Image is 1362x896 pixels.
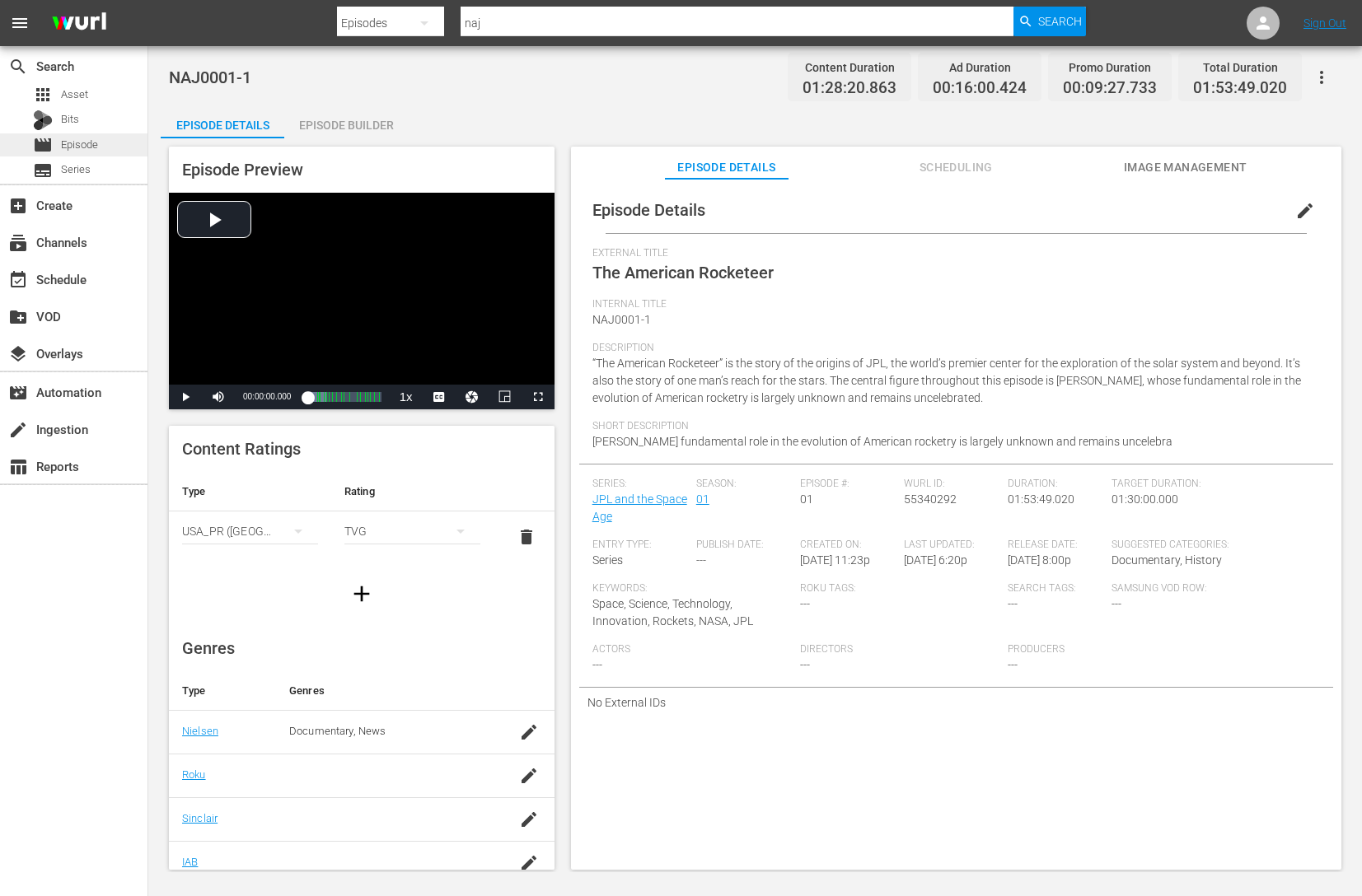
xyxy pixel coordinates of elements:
a: Roku [182,768,206,781]
span: 01 [800,492,813,506]
span: Entry Type: [592,539,688,552]
span: Search [1038,7,1082,36]
span: Last Updated: [904,539,999,552]
span: Series [592,553,623,567]
a: Nielsen [182,725,218,737]
span: Description [592,342,1312,355]
span: Series [33,161,53,180]
span: Roku Tags: [800,582,999,595]
span: “The American Rocketeer” is the story of the origins of JPL, the world’s premier center for the e... [592,357,1301,404]
span: --- [1112,597,1121,610]
img: ans4CAIJ8jUAAAAAAAAAAAAAAAAAAAAAAAAgQb4GAAAAAAAAAAAAAAAAAAAAAAAAJMjXAAAAAAAAAAAAAAAAAAAAAAAAgAT5G... [40,4,119,43]
th: Type [169,472,331,511]
span: NAJ0001-1 [169,68,251,87]
span: Release Date: [1008,539,1103,552]
span: Series [61,161,91,178]
button: edit [1285,191,1325,231]
span: --- [592,658,602,671]
div: Total Duration [1193,56,1287,79]
span: Suggested Categories: [1112,539,1311,552]
span: Episode Preview [182,160,303,180]
span: 00:00:00.000 [243,392,291,401]
span: Create [8,196,28,216]
div: Promo Duration [1063,56,1157,79]
button: delete [507,517,546,557]
span: Episode [33,135,53,155]
span: --- [696,553,706,567]
span: Short Description [592,420,1312,433]
button: Jump To Time [456,385,489,409]
div: Episode Details [161,105,284,145]
span: External Title [592,247,1312,260]
button: Play [169,385,202,409]
span: --- [1008,658,1018,671]
button: Fullscreen [522,385,555,409]
span: 01:53:49.020 [1008,492,1074,506]
span: Search Tags: [1008,582,1103,595]
span: Ingestion [8,420,28,440]
span: Created On: [800,539,896,552]
span: Overlays [8,344,28,364]
span: Channels [8,233,28,253]
span: delete [517,527,536,547]
span: Target Duration: [1112,478,1311,491]
table: simple table [169,472,555,562]
span: Wurl ID: [904,478,999,491]
span: Episode #: [800,478,896,491]
span: The American Rocketeer [592,263,774,282]
span: [PERSON_NAME] fundamental role in the evolution of American rocketry is largely unknown and remai... [592,435,1172,448]
span: Asset [33,85,53,105]
div: Ad Duration [933,56,1027,79]
a: Sign Out [1303,16,1346,30]
button: Mute [202,385,235,409]
th: Genres [276,671,503,711]
span: Content Ratings [182,439,301,459]
div: No External IDs [579,688,1333,717]
span: Internal Title [592,298,1312,311]
span: 01:28:20.863 [803,79,896,98]
span: [DATE] 11:23p [800,553,870,567]
span: Actors [592,643,792,656]
span: Directors [800,643,999,656]
th: Rating [331,472,494,511]
span: Search [8,57,28,77]
span: [DATE] 8:00p [1008,553,1071,567]
span: VOD [8,307,28,327]
div: TVG [344,508,480,554]
span: Episode [61,137,98,153]
span: --- [800,658,810,671]
div: Bits [33,110,53,130]
div: Video Player [169,193,555,409]
span: Image Management [1124,157,1247,178]
a: JPL and the Space Age [592,492,687,523]
button: Episode Details [161,105,284,138]
button: Search [1013,7,1086,36]
a: Sinclair [182,812,218,824]
span: Keywords: [592,582,792,595]
a: IAB [182,856,198,868]
div: Episode Builder [284,105,408,145]
span: Samsung VOD Row: [1112,582,1207,595]
div: Content Duration [803,56,896,79]
span: --- [800,597,810,610]
button: Picture-in-Picture [489,385,522,409]
span: Producers [1008,643,1207,656]
span: Publish Date: [696,539,792,552]
span: Bits [61,111,79,128]
span: Duration: [1008,478,1103,491]
button: Playback Rate [390,385,423,409]
span: edit [1295,201,1315,221]
span: Space, Science, Technology, Innovation, Rockets, NASA, JPL [592,597,753,628]
span: Series: [592,478,688,491]
span: 01:53:49.020 [1193,79,1287,98]
span: Asset [61,86,88,103]
span: 55340292 [904,492,957,506]
th: Type [169,671,276,711]
span: Scheduling [894,157,1018,178]
span: menu [10,13,30,33]
span: Automation [8,383,28,403]
span: Season: [696,478,792,491]
button: Episode Builder [284,105,408,138]
span: Episode Details [592,200,705,220]
span: Schedule [8,270,28,290]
